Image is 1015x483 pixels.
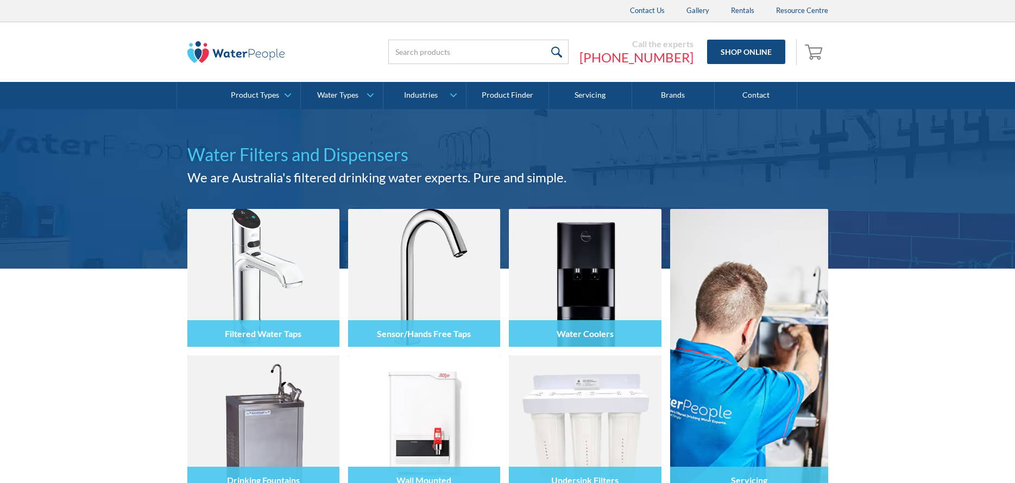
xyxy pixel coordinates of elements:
[579,49,694,66] a: [PHONE_NUMBER]
[802,39,828,65] a: Open cart
[549,82,632,109] a: Servicing
[466,82,549,109] a: Product Finder
[632,82,715,109] a: Brands
[231,91,279,100] div: Product Types
[348,209,500,347] img: Sensor/Hands Free Taps
[187,41,285,63] img: The Water People
[805,43,825,60] img: shopping cart
[187,209,339,347] img: Filtered Water Taps
[377,328,471,339] h4: Sensor/Hands Free Taps
[218,82,300,109] a: Product Types
[509,209,661,347] img: Water Coolers
[715,82,797,109] a: Contact
[557,328,614,339] h4: Water Coolers
[301,82,383,109] a: Water Types
[404,91,438,100] div: Industries
[707,40,785,64] a: Shop Online
[317,91,358,100] div: Water Types
[388,40,569,64] input: Search products
[225,328,301,339] h4: Filtered Water Taps
[579,39,694,49] div: Call the experts
[383,82,465,109] a: Industries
